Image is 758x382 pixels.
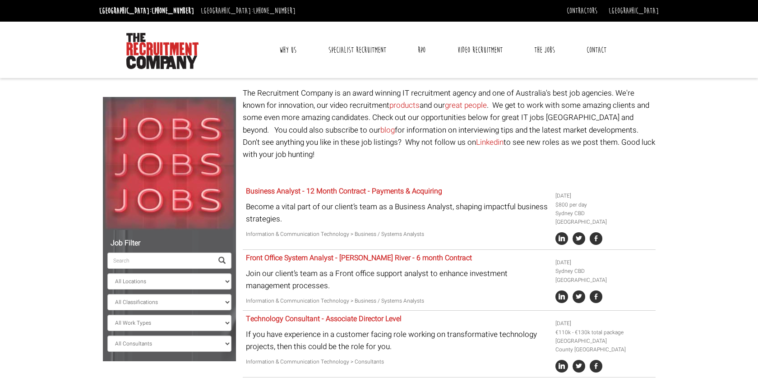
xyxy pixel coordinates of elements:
a: Specialist Recruitment [322,39,393,61]
input: Search [107,253,213,269]
a: RPO [411,39,432,61]
li: [GEOGRAPHIC_DATA]: [97,4,196,18]
a: [GEOGRAPHIC_DATA] [609,6,659,16]
li: [DATE] [555,192,652,200]
a: [PHONE_NUMBER] [152,6,194,16]
a: Video Recruitment [451,39,509,61]
p: The Recruitment Company is an award winning IT recruitment agency and one of Australia's best job... [243,87,656,161]
a: products [389,100,420,111]
a: great people [445,100,487,111]
h5: Job Filter [107,239,231,248]
img: Jobs, Jobs, Jobs [103,97,236,230]
a: Contact [580,39,613,61]
li: [GEOGRAPHIC_DATA]: [199,4,298,18]
a: Contractors [567,6,597,16]
a: [PHONE_NUMBER] [253,6,296,16]
a: Linkedin [476,137,504,148]
img: The Recruitment Company [126,33,199,69]
a: blog [380,124,395,136]
a: The Jobs [527,39,562,61]
a: Why Us [273,39,303,61]
a: Business Analyst - 12 Month Contract - Payments & Acquiring [246,186,442,197]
